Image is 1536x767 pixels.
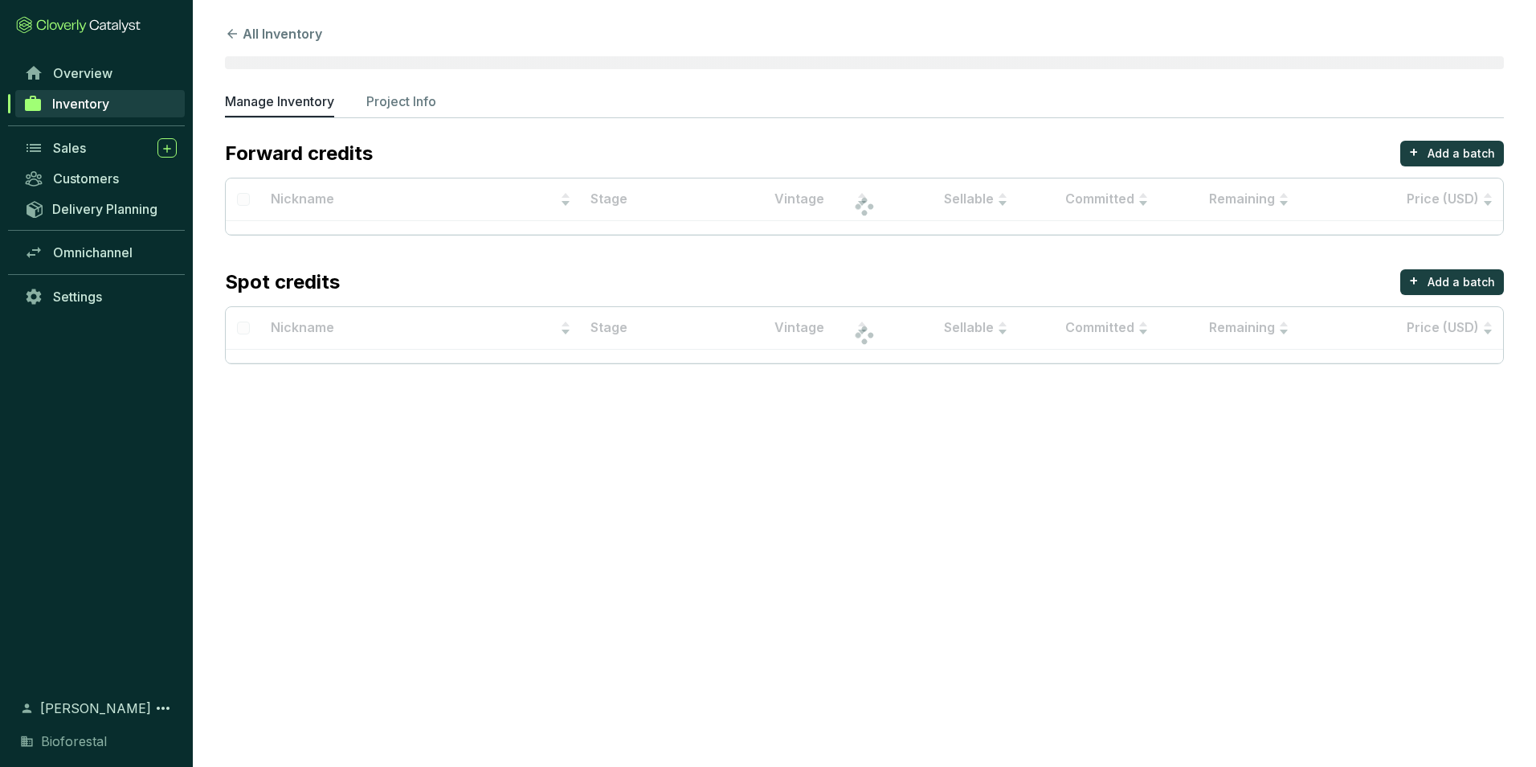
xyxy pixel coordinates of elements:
span: Customers [53,170,119,187]
span: Settings [53,289,102,305]
a: Settings [16,283,185,310]
span: Inventory [52,96,109,112]
p: Add a batch [1428,146,1495,162]
span: Overview [53,65,112,81]
button: +Add a batch [1400,269,1504,295]
span: Delivery Planning [52,201,157,217]
p: Forward credits [225,141,373,166]
a: Sales [16,134,185,162]
span: Bioforestal [41,732,107,751]
p: Manage Inventory [225,92,334,111]
span: Sales [53,140,86,156]
p: Project Info [366,92,436,111]
span: Omnichannel [53,244,133,260]
a: Omnichannel [16,239,185,266]
span: [PERSON_NAME] [40,699,151,718]
p: Add a batch [1428,274,1495,290]
p: + [1409,269,1419,292]
button: All Inventory [225,24,322,43]
a: Customers [16,165,185,192]
a: Inventory [15,90,185,117]
a: Delivery Planning [16,195,185,222]
a: Overview [16,59,185,87]
button: +Add a batch [1400,141,1504,166]
p: Spot credits [225,269,340,295]
p: + [1409,141,1419,163]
